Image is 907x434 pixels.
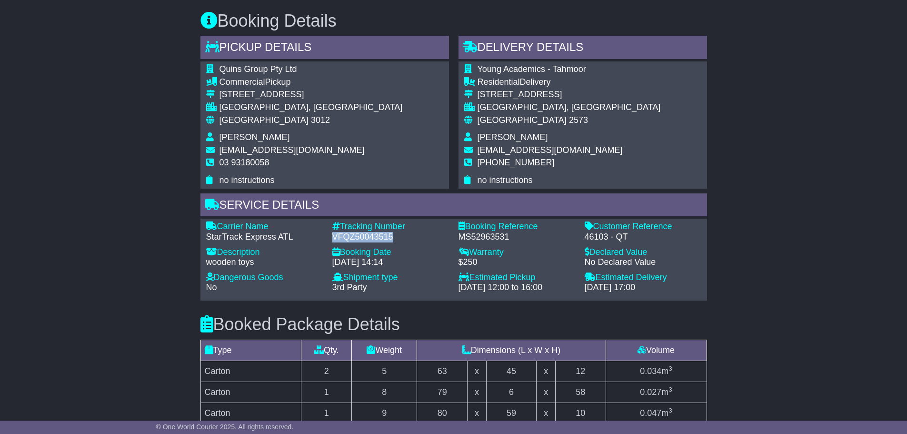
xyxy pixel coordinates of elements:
span: 0.034 [640,366,661,376]
td: 59 [486,403,537,424]
td: m [606,382,707,403]
td: Carton [200,361,301,382]
span: 3rd Party [332,283,367,292]
td: x [537,403,555,424]
div: No Declared Value [585,257,701,268]
span: 3012 [311,115,330,125]
span: Residential [478,77,520,87]
span: 03 93180058 [219,158,269,167]
span: No [206,283,217,292]
div: Service Details [200,193,707,219]
span: Quins Group Pty Ltd [219,64,297,74]
td: m [606,403,707,424]
td: 1 [301,403,352,424]
span: no instructions [219,175,275,185]
td: Weight [352,340,417,361]
h3: Booking Details [200,11,707,30]
span: © One World Courier 2025. All rights reserved. [156,423,294,431]
span: Commercial [219,77,265,87]
td: x [537,382,555,403]
div: StarTrack Express ATL [206,232,323,242]
div: Tracking Number [332,222,449,232]
td: 10 [555,403,606,424]
div: $250 [458,257,575,268]
div: VFQZ50043515 [332,232,449,242]
span: [EMAIL_ADDRESS][DOMAIN_NAME] [478,145,623,155]
td: 63 [417,361,468,382]
span: [GEOGRAPHIC_DATA] [478,115,567,125]
span: no instructions [478,175,533,185]
sup: 3 [668,386,672,393]
span: [EMAIL_ADDRESS][DOMAIN_NAME] [219,145,365,155]
td: Dimensions (L x W x H) [417,340,606,361]
td: 9 [352,403,417,424]
td: 45 [486,361,537,382]
div: Description [206,247,323,258]
span: [GEOGRAPHIC_DATA] [219,115,309,125]
div: Pickup Details [200,36,449,61]
td: 8 [352,382,417,403]
div: [DATE] 17:00 [585,283,701,293]
div: 46103 - QT [585,232,701,242]
div: Delivery [478,77,661,88]
td: Carton [200,403,301,424]
div: [STREET_ADDRESS] [478,90,661,100]
div: Declared Value [585,247,701,258]
div: [DATE] 12:00 to 16:00 [458,283,575,293]
div: Warranty [458,247,575,258]
td: Volume [606,340,707,361]
span: 0.047 [640,408,661,418]
div: MS52963531 [458,232,575,242]
span: [PERSON_NAME] [478,132,548,142]
span: [PHONE_NUMBER] [478,158,555,167]
div: Customer Reference [585,222,701,232]
div: Carrier Name [206,222,323,232]
div: Shipment type [332,273,449,283]
div: [GEOGRAPHIC_DATA], [GEOGRAPHIC_DATA] [219,102,403,113]
div: Estimated Delivery [585,273,701,283]
td: 6 [486,382,537,403]
div: wooden toys [206,257,323,268]
td: 80 [417,403,468,424]
td: x [468,361,486,382]
td: Qty. [301,340,352,361]
td: 2 [301,361,352,382]
div: [DATE] 14:14 [332,257,449,268]
span: Young Academics - Tahmoor [478,64,586,74]
div: Pickup [219,77,403,88]
sup: 3 [668,365,672,372]
td: x [468,403,486,424]
span: 0.027 [640,387,661,397]
td: m [606,361,707,382]
td: x [468,382,486,403]
div: Estimated Pickup [458,273,575,283]
td: Carton [200,382,301,403]
td: 79 [417,382,468,403]
td: 58 [555,382,606,403]
td: 1 [301,382,352,403]
td: Type [200,340,301,361]
div: Dangerous Goods [206,273,323,283]
div: Delivery Details [458,36,707,61]
span: [PERSON_NAME] [219,132,290,142]
td: x [537,361,555,382]
div: [GEOGRAPHIC_DATA], [GEOGRAPHIC_DATA] [478,102,661,113]
td: 12 [555,361,606,382]
div: [STREET_ADDRESS] [219,90,403,100]
td: 5 [352,361,417,382]
span: 2573 [569,115,588,125]
sup: 3 [668,407,672,414]
div: Booking Date [332,247,449,258]
h3: Booked Package Details [200,315,707,334]
div: Booking Reference [458,222,575,232]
